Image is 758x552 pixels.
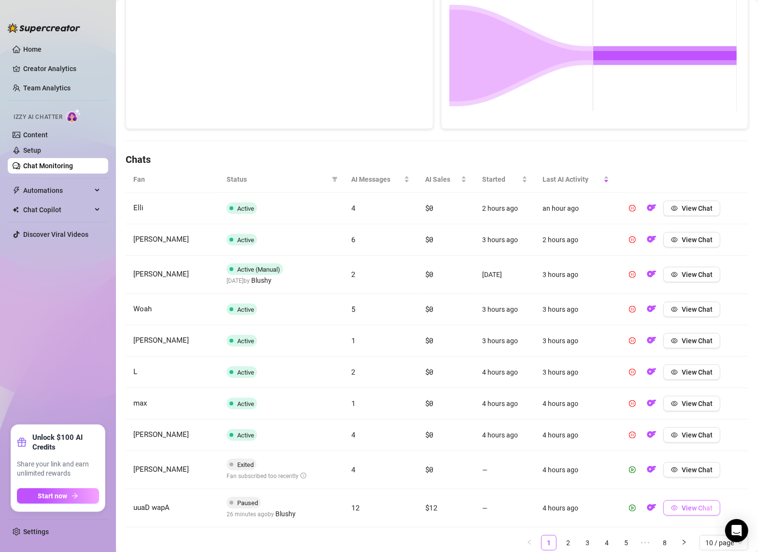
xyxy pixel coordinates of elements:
[17,437,27,447] span: gift
[663,427,720,443] button: View Chat
[543,174,601,185] span: Last AI Activity
[474,193,535,224] td: 2 hours ago
[351,465,356,474] span: 4
[14,113,62,122] span: Izzy AI Chatter
[638,535,653,551] li: Next 5 Pages
[527,539,532,545] span: left
[237,432,254,439] span: Active
[126,166,219,193] th: Fan
[599,535,615,551] li: 4
[133,503,170,512] span: uuaD wapA
[535,489,617,527] td: 4 hours ago
[38,492,68,500] span: Start now
[275,508,296,519] span: Blushy
[227,473,306,479] span: Fan subscribed too recently
[535,193,617,224] td: an hour ago
[658,536,672,550] a: 8
[237,266,280,273] span: Active (Manual)
[671,236,678,243] span: eye
[682,236,713,244] span: View Chat
[535,420,617,451] td: 4 hours ago
[351,174,402,185] span: AI Messages
[474,325,535,357] td: 3 hours ago
[126,153,748,166] h4: Chats
[663,500,720,516] button: View Chat
[663,333,720,349] button: View Chat
[474,256,535,294] td: [DATE]
[663,396,720,411] button: View Chat
[700,535,748,551] div: Page Size
[133,465,189,474] span: [PERSON_NAME]
[644,468,659,476] a: OF
[351,269,356,279] span: 2
[644,427,659,443] button: OF
[671,400,678,407] span: eye
[332,176,338,182] span: filter
[629,466,636,473] span: play-circle
[541,535,557,551] li: 1
[23,202,92,218] span: Chat Copilot
[351,398,356,408] span: 1
[644,238,659,246] a: OF
[482,174,519,185] span: Started
[663,267,720,282] button: View Chat
[644,506,659,514] a: OF
[23,84,71,92] a: Team Analytics
[682,504,713,512] span: View Chat
[237,369,254,376] span: Active
[351,304,356,314] span: 5
[629,505,636,511] span: play-circle
[23,61,100,76] a: Creator Analytics
[682,431,713,439] span: View Chat
[535,224,617,256] td: 2 hours ago
[657,535,672,551] li: 8
[676,535,692,551] li: Next Page
[629,400,636,407] span: pause-circle
[682,305,713,313] span: View Chat
[13,187,20,194] span: thunderbolt
[474,388,535,420] td: 4 hours ago
[663,232,720,247] button: View Chat
[474,420,535,451] td: 4 hours ago
[535,325,617,357] td: 3 hours ago
[535,294,617,325] td: 3 hours ago
[663,302,720,317] button: View Chat
[647,269,657,279] img: OF
[227,174,328,185] span: Status
[522,535,537,551] button: left
[580,536,595,550] a: 3
[133,399,147,407] span: max
[600,536,614,550] a: 4
[351,503,359,512] span: 12
[425,335,433,345] span: $0
[682,204,713,212] span: View Chat
[251,275,272,286] span: Blushy
[425,503,438,512] span: $12
[237,337,254,345] span: Active
[17,460,99,479] span: Share your link and earn unlimited rewards
[23,183,92,198] span: Automations
[638,535,653,551] span: •••
[682,400,713,407] span: View Chat
[560,535,576,551] li: 2
[23,146,41,154] a: Setup
[644,267,659,282] button: OF
[351,430,356,439] span: 4
[417,166,474,193] th: AI Sales
[647,234,657,244] img: OF
[227,511,296,518] span: 26 minutes ago by
[671,271,678,278] span: eye
[663,364,720,380] button: View Chat
[535,166,617,193] th: Last AI Activity
[351,203,356,213] span: 4
[663,462,720,478] button: View Chat
[23,231,88,238] a: Discover Viral Videos
[13,206,19,213] img: Chat Copilot
[425,430,433,439] span: $0
[629,369,636,376] span: pause-circle
[425,203,433,213] span: $0
[682,271,713,278] span: View Chat
[580,535,595,551] li: 3
[535,388,617,420] td: 4 hours ago
[133,270,189,278] span: [PERSON_NAME]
